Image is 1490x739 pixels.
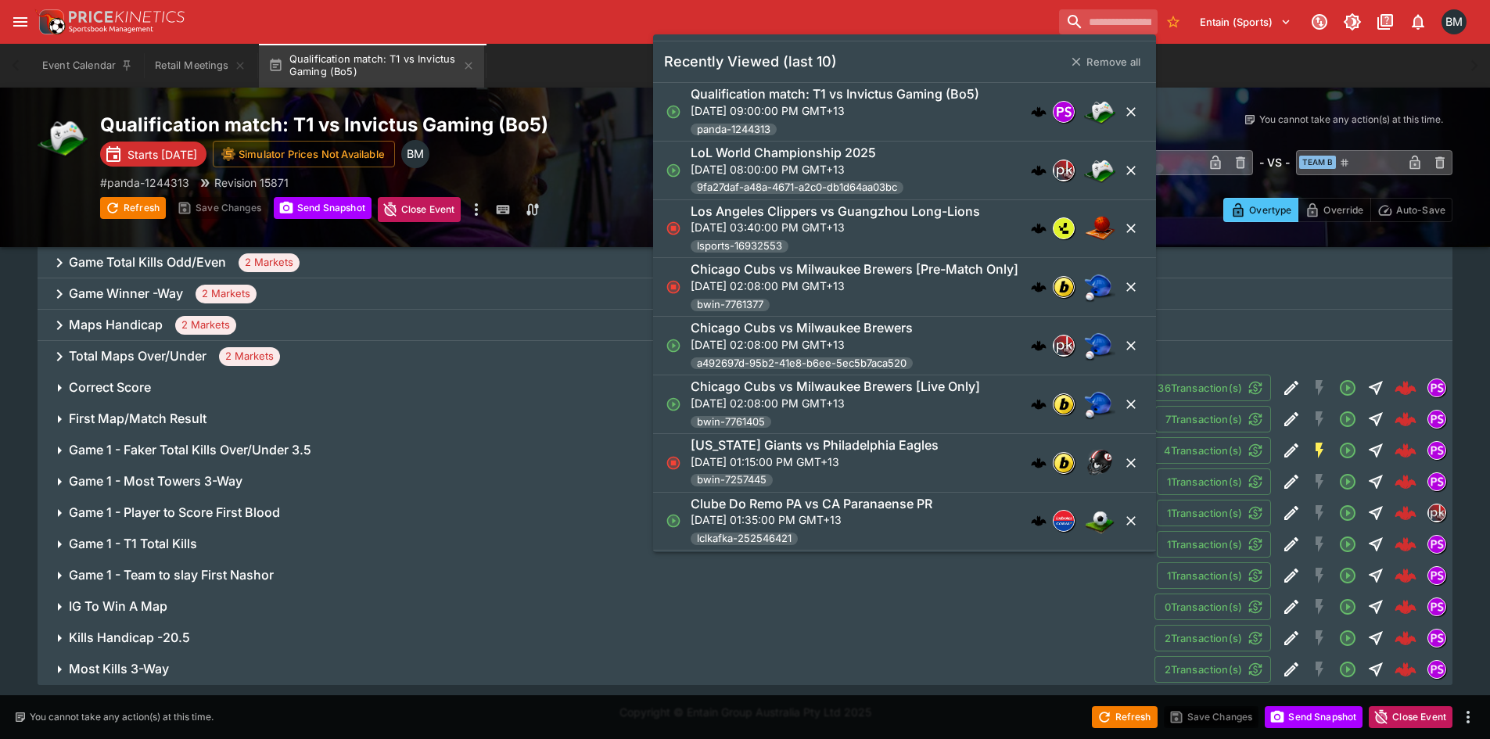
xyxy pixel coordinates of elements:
[1427,629,1446,648] div: pandascore
[38,497,1157,529] button: Game 1 - Player to Score First Blood
[1427,535,1446,554] div: pandascore
[691,437,939,454] h6: [US_STATE] Giants vs Philadelphia Eagles
[1277,468,1305,496] button: Edit Detail
[1390,466,1421,497] a: 00805e9f-62b3-4c01-aa86-9ca4c3c22f5a
[1427,597,1446,616] div: pandascore
[1338,472,1357,491] svg: Open
[691,203,980,220] h6: Los Angeles Clippers vs Guangzhou Long-Lions
[1154,625,1271,651] button: 2Transaction(s)
[1031,455,1047,471] div: cerberus
[1428,661,1445,678] img: pandascore
[69,26,153,33] img: Sportsbook Management
[1334,405,1362,433] button: Open
[1084,155,1115,186] img: esports.png
[1298,198,1370,222] button: Override
[1031,338,1047,353] img: logo-cerberus.svg
[1395,596,1416,618] div: 34cb0078-0dc6-4e3f-b625-6543e48062ae
[1362,374,1390,402] button: Straight
[1305,530,1334,558] button: SGM Disabled
[1427,566,1446,585] div: pandascore
[1277,624,1305,652] button: Edit Detail
[1249,202,1291,218] p: Overtype
[69,598,167,615] h6: IG To Win A Map
[1031,455,1047,471] img: logo-cerberus.svg
[1053,335,1075,357] div: pricekinetics
[1031,338,1047,353] div: cerberus
[274,197,372,219] button: Send Snapshot
[1154,594,1271,620] button: 0Transaction(s)
[1338,566,1357,585] svg: Open
[69,11,185,23] img: PriceKinetics
[1362,405,1390,433] button: Straight
[1428,598,1445,615] img: pandascore
[1427,441,1446,460] div: pandascore
[1084,96,1115,127] img: esports.png
[1390,529,1421,560] a: 1f674bfc-9662-4c60-ab78-181e4c3bcdc8
[1054,160,1074,181] img: pricekinetics.png
[691,161,903,178] p: [DATE] 08:00:00 PM GMT+13
[1395,565,1416,587] div: 906ca714-01c6-4f2f-b957-c8401cec7a6e
[691,336,913,353] p: [DATE] 02:08:00 PM GMT+13
[1147,375,1271,401] button: 36Transaction(s)
[1334,561,1362,590] button: Open
[1059,9,1158,34] input: search
[691,531,798,547] span: lclkafka-252546421
[213,141,395,167] button: Simulator Prices Not Available
[1395,533,1416,555] div: 1f674bfc-9662-4c60-ab78-181e4c3bcdc8
[691,278,1018,294] p: [DATE] 02:08:00 PM GMT+13
[1395,377,1416,399] div: b8f59b70-6ab3-4761-be2d-e0c1e1e914fa
[1427,660,1446,679] div: pandascore
[666,455,681,471] svg: Closed
[1031,221,1047,236] img: logo-cerberus.svg
[1362,468,1390,496] button: Straight
[33,44,142,88] button: Event Calendar
[38,113,88,163] img: esports.png
[219,349,280,364] span: 2 Markets
[1190,9,1301,34] button: Select Tenant
[1428,536,1445,553] img: pandascore
[69,254,226,271] h6: Game Total Kills Odd/Even
[1031,163,1047,178] div: cerberus
[1362,593,1390,621] button: Straight
[1305,624,1334,652] button: SGM Disabled
[1362,624,1390,652] button: Straight
[1323,202,1363,218] p: Override
[1157,468,1271,495] button: 1Transaction(s)
[1305,468,1334,496] button: SGM Disabled
[1259,113,1443,127] p: You cannot take any action(s) at this time.
[69,473,242,490] h6: Game 1 - Most Towers 3-Way
[1084,271,1115,303] img: baseball.png
[1031,104,1047,120] img: logo-cerberus.svg
[691,320,913,336] h6: Chicago Cubs vs Milwaukee Brewers
[691,378,980,395] h6: Chicago Cubs vs Milwaukee Brewers [Live Only]
[1428,379,1445,396] img: pandascore
[1370,198,1452,222] button: Auto-Save
[1031,513,1047,529] div: cerberus
[1154,437,1271,464] button: 4Transaction(s)
[1334,499,1362,527] button: Open
[1157,500,1271,526] button: 1Transaction(s)
[1031,396,1047,412] img: logo-cerberus.svg
[1031,396,1047,412] div: cerberus
[1428,442,1445,459] img: pandascore
[1155,406,1271,432] button: 7Transaction(s)
[1299,156,1336,169] span: Team B
[691,261,1018,278] h6: Chicago Cubs vs Milwaukee Brewers [Pre-Match Only]
[666,163,681,178] svg: Open
[69,285,183,302] h6: Game Winner -Way
[691,356,913,371] span: a492697d-95b2-41e8-b6ee-5ec5b7aca520
[1334,593,1362,621] button: Open
[666,396,681,412] svg: Open
[1054,102,1074,122] img: pandascore.png
[1334,436,1362,465] button: Open
[1053,393,1075,415] div: bwin
[1395,658,1416,680] img: logo-cerberus--red.svg
[1031,104,1047,120] div: cerberus
[1362,655,1390,683] button: Straight
[1427,378,1446,397] div: pandascore
[38,622,1154,654] button: Kills Handicap -20.5
[1054,394,1074,414] img: bwin.png
[38,529,1157,560] button: Game 1 - T1 Total Kills
[691,414,771,430] span: bwin-7761405
[1054,511,1074,531] img: lclkafka.png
